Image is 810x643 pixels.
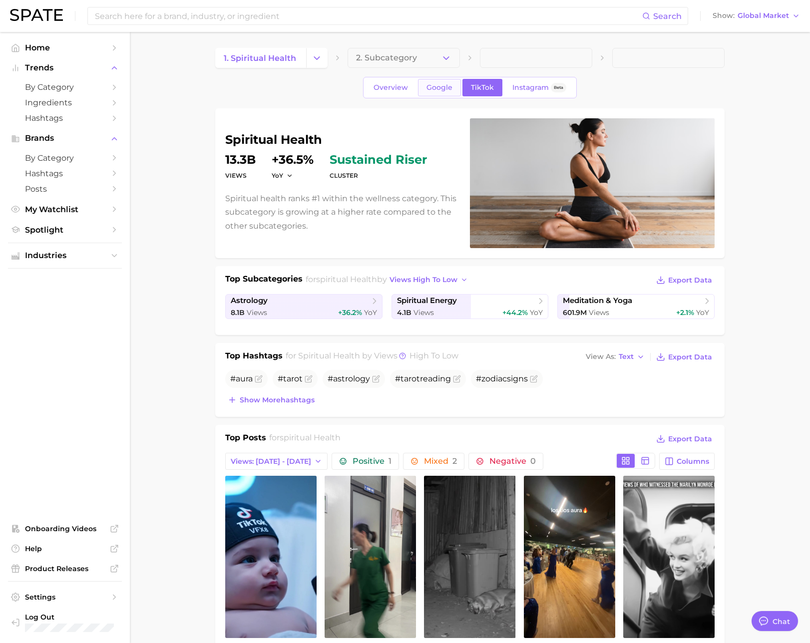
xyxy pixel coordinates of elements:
span: Export Data [668,435,712,443]
span: astrology [231,296,268,306]
input: Search here for a brand, industry, or ingredient [94,7,642,24]
span: YoY [530,308,543,317]
button: 2. Subcategory [348,48,460,68]
span: #tarotreading [395,374,451,383]
dd: 13.3b [225,154,256,166]
a: My Watchlist [8,202,122,217]
span: Views [589,308,609,317]
button: Export Data [654,432,715,446]
span: Hashtags [25,113,105,123]
span: high to low [409,351,458,360]
button: Flag as miscategorized or irrelevant [255,375,263,383]
a: 1. spiritual health [215,48,306,68]
span: Instagram [512,83,549,92]
span: 2. Subcategory [356,53,417,62]
a: astrology8.1b Views+36.2% YoY [225,294,383,319]
span: 4.1b [397,308,411,317]
span: +2.1% [676,308,694,317]
span: View As [586,354,616,359]
span: Mixed [424,457,457,465]
span: Columns [677,457,709,466]
a: InstagramBeta [504,79,575,96]
span: Text [619,354,634,359]
h1: Top Posts [225,432,266,447]
span: Hashtags [25,169,105,178]
a: by Category [8,79,122,95]
a: Log out. Currently logged in with e-mail yumi.toki@spate.nyc. [8,610,122,635]
span: #zodiacsigns [476,374,528,383]
span: spiritual health [316,275,377,284]
span: +36.2% [338,308,362,317]
button: Export Data [654,350,715,364]
button: Flag as miscategorized or irrelevant [453,375,461,383]
span: Onboarding Videos [25,524,105,533]
button: Export Data [654,273,715,287]
img: SPATE [10,9,63,21]
span: 601.9m [563,308,587,317]
dt: Views [225,170,256,182]
h1: Top Subcategories [225,273,303,288]
span: Log Out [25,613,114,622]
span: Views: [DATE] - [DATE] [231,457,311,466]
a: Home [8,40,122,55]
h1: Top Hashtags [225,350,283,364]
button: Brands [8,131,122,146]
button: Flag as miscategorized or irrelevant [530,375,538,383]
span: Positive [353,457,392,465]
span: +44.2% [502,308,528,317]
span: Export Data [668,353,712,361]
span: spiritual energy [397,296,457,306]
span: Global Market [738,13,789,18]
h2: for by Views [286,350,458,364]
a: spiritual energy4.1b Views+44.2% YoY [392,294,549,319]
button: Show morehashtags [225,393,317,407]
span: views high to low [390,276,457,284]
span: Ingredients [25,98,105,107]
span: #aura [230,374,253,383]
span: Posts [25,184,105,194]
button: Change Category [306,48,328,68]
h1: spiritual health [225,134,458,146]
span: Product Releases [25,564,105,573]
span: Views [413,308,434,317]
button: Trends [8,60,122,75]
span: Home [25,43,105,52]
a: Help [8,541,122,556]
a: Hashtags [8,110,122,126]
span: spiritual health [280,433,341,442]
span: Brands [25,134,105,143]
span: Show [713,13,735,18]
span: spiritual health [298,351,360,360]
span: Settings [25,593,105,602]
a: Google [418,79,461,96]
a: Hashtags [8,166,122,181]
a: Onboarding Videos [8,521,122,536]
span: Help [25,544,105,553]
span: 2 [452,456,457,466]
dt: cluster [330,170,427,182]
a: meditation & yoga601.9m Views+2.1% YoY [557,294,715,319]
button: Flag as miscategorized or irrelevant [305,375,313,383]
span: 1 [389,456,392,466]
span: Views [247,308,267,317]
button: Views: [DATE] - [DATE] [225,453,328,470]
button: Flag as miscategorized or irrelevant [372,375,380,383]
span: YoY [364,308,377,317]
dd: +36.5% [272,154,314,166]
span: YoY [272,171,283,180]
span: Show more hashtags [240,396,315,404]
a: Posts [8,181,122,197]
button: View AsText [583,350,647,363]
a: Overview [365,79,416,96]
span: for by [306,275,471,284]
button: YoY [272,171,293,180]
span: Search [653,11,682,21]
span: #astrology [328,374,370,383]
a: Product Releases [8,561,122,576]
span: Export Data [668,276,712,285]
a: Ingredients [8,95,122,110]
span: #tarot [278,374,303,383]
span: by Category [25,153,105,163]
span: 1. spiritual health [224,53,296,63]
a: TikTok [462,79,502,96]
